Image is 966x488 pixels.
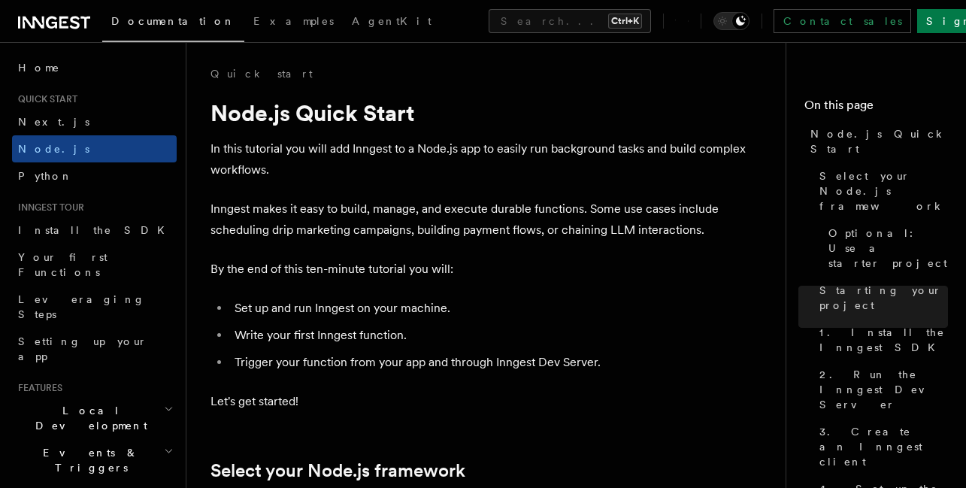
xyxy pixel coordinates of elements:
span: Leveraging Steps [18,293,145,320]
span: Home [18,60,60,75]
span: Examples [253,15,334,27]
a: Quick start [210,66,313,81]
li: Write your first Inngest function. [230,325,774,346]
h1: Node.js Quick Start [210,99,774,126]
button: Events & Triggers [12,439,177,481]
span: Optional: Use a starter project [828,226,948,271]
a: Install the SDK [12,217,177,244]
a: Node.js [12,135,177,162]
a: AgentKit [343,5,441,41]
a: Documentation [102,5,244,42]
a: Select your Node.js framework [813,162,948,220]
span: Documentation [111,15,235,27]
a: Optional: Use a starter project [822,220,948,277]
a: 2. Run the Inngest Dev Server [813,361,948,418]
span: Python [18,170,73,182]
a: 1. Install the Inngest SDK [813,319,948,361]
a: Contact sales [774,9,911,33]
kbd: Ctrl+K [608,14,642,29]
span: Node.js [18,143,89,155]
span: Setting up your app [18,335,147,362]
a: Setting up your app [12,328,177,370]
a: Node.js Quick Start [804,120,948,162]
span: 1. Install the Inngest SDK [819,325,948,355]
a: Starting your project [813,277,948,319]
span: Your first Functions [18,251,108,278]
a: Home [12,54,177,81]
a: Select your Node.js framework [210,460,465,481]
button: Toggle dark mode [713,12,749,30]
span: Install the SDK [18,224,174,236]
a: 3. Create an Inngest client [813,418,948,475]
span: AgentKit [352,15,432,27]
span: Quick start [12,93,77,105]
button: Search...Ctrl+K [489,9,651,33]
span: Starting your project [819,283,948,313]
li: Set up and run Inngest on your machine. [230,298,774,319]
span: Inngest tour [12,202,84,214]
p: Let's get started! [210,391,774,412]
a: Python [12,162,177,189]
p: In this tutorial you will add Inngest to a Node.js app to easily run background tasks and build c... [210,138,774,180]
span: Local Development [12,403,164,433]
span: Features [12,382,62,394]
a: Leveraging Steps [12,286,177,328]
span: Node.js Quick Start [810,126,948,156]
p: Inngest makes it easy to build, manage, and execute durable functions. Some use cases include sch... [210,199,774,241]
a: Examples [244,5,343,41]
button: Local Development [12,397,177,439]
span: Events & Triggers [12,445,164,475]
span: Select your Node.js framework [819,168,948,214]
li: Trigger your function from your app and through Inngest Dev Server. [230,352,774,373]
span: 3. Create an Inngest client [819,424,948,469]
span: Next.js [18,116,89,128]
a: Your first Functions [12,244,177,286]
p: By the end of this ten-minute tutorial you will: [210,259,774,280]
a: Next.js [12,108,177,135]
h4: On this page [804,96,948,120]
span: 2. Run the Inngest Dev Server [819,367,948,412]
